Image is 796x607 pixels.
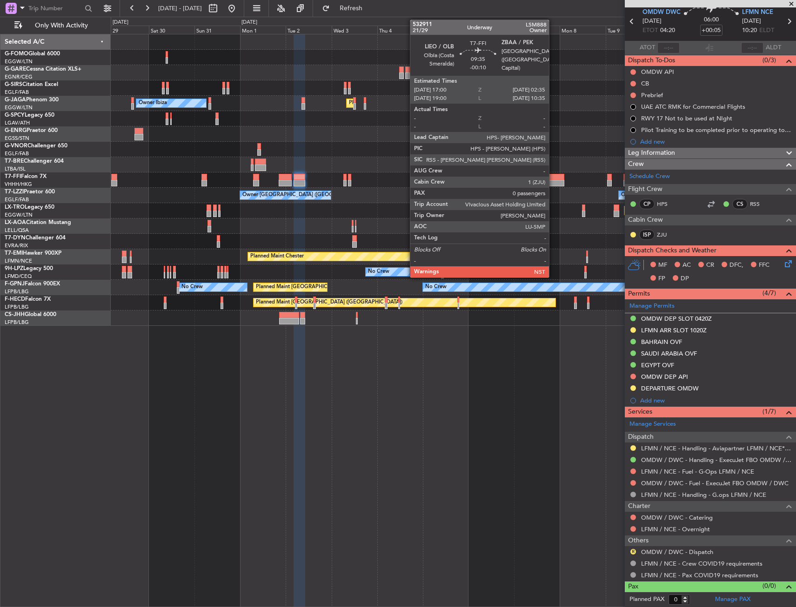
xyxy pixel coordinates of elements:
[641,350,697,357] div: SAUDI ARABIA OVF
[5,165,26,172] a: LTBA/ISL
[630,549,636,554] button: R
[681,274,689,284] span: DP
[181,280,203,294] div: No Crew
[318,1,374,16] button: Refresh
[5,89,29,96] a: EGLF/FAB
[5,303,29,310] a: LFPB/LBG
[641,444,791,452] a: LFMN / NCE - Handling - Aviapartner LFMN / NCE*****MY HANDLING****
[5,150,29,157] a: EGLF/FAB
[641,514,713,521] a: OMDW / DWC - Catering
[5,97,59,103] a: G-JAGAPhenom 300
[5,242,28,249] a: EVRA/RIX
[5,266,23,271] span: 9H-LPZ
[763,581,776,591] span: (0/0)
[5,273,32,280] a: LFMD/CEQ
[729,261,743,270] span: DFC,
[606,26,651,34] div: Tue 9
[241,19,257,26] div: [DATE]
[5,235,66,241] a: T7-DYNChallenger 604
[759,261,769,270] span: FFC
[425,280,447,294] div: No Crew
[763,55,776,65] span: (0/3)
[5,251,61,256] a: T7-EMIHawker 900XP
[642,17,662,26] span: [DATE]
[715,595,750,604] a: Manage PAX
[113,19,128,26] div: [DATE]
[5,266,53,271] a: 9H-LPZLegacy 500
[5,281,25,287] span: F-GPNJ
[628,581,638,592] span: Pax
[657,231,678,239] a: ZJU
[5,82,22,87] span: G-SIRS
[742,8,773,17] span: LFMN NCE
[657,200,678,208] a: HPS
[423,26,468,34] div: Fri 5
[5,189,55,195] a: T7-LZZIPraetor 600
[641,326,707,334] div: LFMN ARR SLOT 1020Z
[5,312,25,317] span: CS-JHH
[5,128,27,133] span: G-ENRG
[704,15,719,25] span: 06:00
[5,281,60,287] a: F-GPNJFalcon 900EX
[5,174,47,179] a: T7-FFIFalcon 7X
[750,200,771,208] a: RSS
[139,96,167,110] div: Owner Ibiza
[641,68,674,76] div: OMDW API
[5,288,29,295] a: LFPB/LBG
[641,126,791,134] div: Pilot Training to be completed prior to operating to LFMD
[642,26,658,35] span: ETOT
[5,104,33,111] a: EGGW/LTN
[641,571,758,579] a: LFMN / NCE - Pax COVID19 requirements
[628,535,649,546] span: Others
[5,97,26,103] span: G-JAGA
[5,297,51,302] a: F-HECDFalcon 7X
[628,501,650,512] span: Charter
[5,205,54,210] a: LX-TROLegacy 650
[158,4,202,13] span: [DATE] - [DATE]
[5,297,25,302] span: F-HECD
[629,420,676,429] a: Manage Services
[641,103,745,111] div: UAE ATC RMK for Commercial Flights
[5,143,67,149] a: G-VNORChallenger 650
[5,158,24,164] span: T7-BRE
[5,128,58,133] a: G-ENRGPraetor 600
[641,479,789,487] a: OMDW / DWC - Fuel - ExecuJet FBO OMDW / DWC
[641,315,712,323] div: OMDW DEP SLOT 0420Z
[640,396,791,404] div: Add new
[560,26,605,34] div: Mon 8
[5,251,23,256] span: T7-EMI
[628,148,675,158] span: Leg Information
[349,96,495,110] div: Planned Maint [GEOGRAPHIC_DATA] ([GEOGRAPHIC_DATA])
[5,112,25,118] span: G-SPCY
[5,220,71,225] a: LX-AOACitation Mustang
[103,26,149,34] div: Fri 29
[468,26,514,34] div: Sat 6
[10,18,101,33] button: Only With Activity
[641,456,791,464] a: OMDW / DWC - Handling - ExecuJet FBO OMDW / DWC
[5,196,29,203] a: EGLF/FAB
[628,407,652,417] span: Services
[242,188,371,202] div: Owner [GEOGRAPHIC_DATA] ([GEOGRAPHIC_DATA])
[149,26,194,34] div: Sat 30
[641,114,732,122] div: RWY 17 Not to be used at NIght
[641,525,710,533] a: LFMN / NCE - Overnight
[639,199,655,209] div: CP
[5,143,27,149] span: G-VNOR
[332,5,371,12] span: Refresh
[641,373,688,381] div: OMDW DEP API
[240,26,286,34] div: Mon 1
[5,220,26,225] span: LX-AOA
[628,184,662,195] span: Flight Crew
[5,51,28,57] span: G-FOMO
[629,172,670,181] a: Schedule Crew
[5,227,29,234] a: LELL/QSA
[640,43,655,53] span: ATOT
[763,407,776,416] span: (1/7)
[256,280,402,294] div: Planned Maint [GEOGRAPHIC_DATA] ([GEOGRAPHIC_DATA])
[377,26,423,34] div: Thu 4
[639,230,655,240] div: ISP
[5,58,33,65] a: EGGW/LTN
[628,289,650,299] span: Permits
[194,26,240,34] div: Sun 31
[742,26,757,35] span: 10:20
